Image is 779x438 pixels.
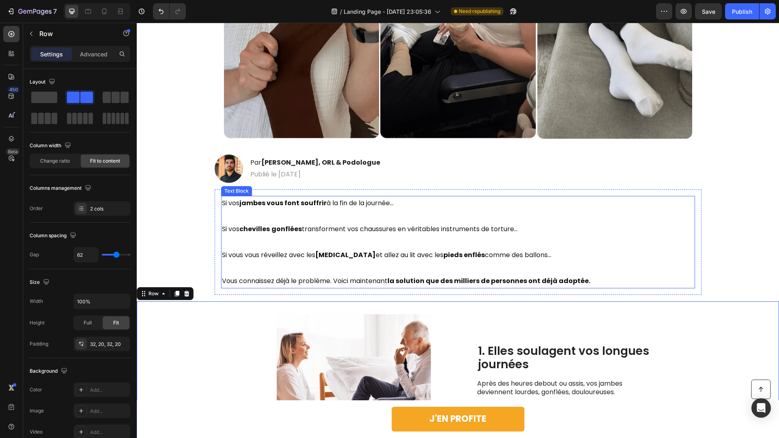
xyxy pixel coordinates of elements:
p: Si vos à la fin de la journée… [85,174,557,187]
p: 7 [53,6,57,16]
div: Height [30,319,45,326]
div: Background [30,366,69,377]
span: Need republishing [459,8,500,15]
div: Publish [732,7,752,16]
div: 450 [8,86,19,93]
strong: la solution que des milliers de personnes ont déjà adoptée. [251,253,454,263]
span: Change ratio [40,157,70,165]
p: Row [39,29,108,39]
input: Auto [74,294,130,309]
p: Vous connaissez déjà le problème. Voici maintenant [85,252,557,265]
div: Add... [90,408,128,415]
div: Width [30,298,43,305]
span: / [340,7,342,16]
p: Publié le [DATE] [114,148,243,156]
div: Undo/Redo [153,3,186,19]
div: Size [30,277,51,288]
div: Color [30,386,42,393]
h2: 1. Elles soulagent vos longues journées [340,321,523,350]
img: gempages_586035941169169181-c208f9fc-7dd3-40cf-95d0-3e8f20927df3.webp [78,132,106,160]
p: J'EN PROFITE [293,391,350,402]
div: 2 cols [90,205,128,213]
p: Après des heures debout ou assis, vos jambes deviennent lourdes, gonflées, douloureuses. [340,357,523,374]
div: Gap [30,251,39,258]
p: Si vous vous réveillez avec les et allez au lit avec les comme des ballons… [85,226,557,239]
a: J'EN PROFITE [255,384,387,409]
div: Row [10,267,24,275]
div: Rich Text Editor. Editing area: main [84,173,558,266]
span: Landing Page - [DATE] 23:05:36 [344,7,431,16]
strong: jambes vous font souffrir [103,176,190,185]
div: Add... [90,386,128,394]
div: Beta [6,148,19,155]
button: Publish [725,3,759,19]
strong: pieds enflés [307,228,348,237]
iframe: Design area [137,23,779,438]
div: 32, 20, 32, 20 [90,341,128,348]
button: Save [695,3,722,19]
span: Fit [113,319,119,326]
strong: [PERSON_NAME], ORL & Podologue [125,135,243,144]
div: Video [30,428,43,436]
div: Image [30,407,44,414]
span: Fit to content [90,157,120,165]
span: Save [702,8,715,15]
strong: [MEDICAL_DATA] [179,228,239,237]
div: Layout [30,77,57,88]
p: Advanced [80,50,108,58]
div: Column spacing [30,230,78,241]
p: Settings [40,50,63,58]
div: Padding [30,340,48,348]
div: Column width [30,140,73,151]
div: Order [30,205,43,212]
p: Si vos transforment vos chaussures en véritables instruments de torture… [85,200,557,213]
input: Auto [74,247,98,262]
span: Full [84,319,92,326]
h2: Par [113,135,244,145]
div: Text Block [86,165,114,172]
div: Columns management [30,183,93,194]
strong: chevilles [103,202,133,211]
div: Open Intercom Messenger [751,398,771,418]
strong: gonflées [135,202,165,211]
div: Add... [90,429,128,436]
button: 7 [3,3,60,19]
